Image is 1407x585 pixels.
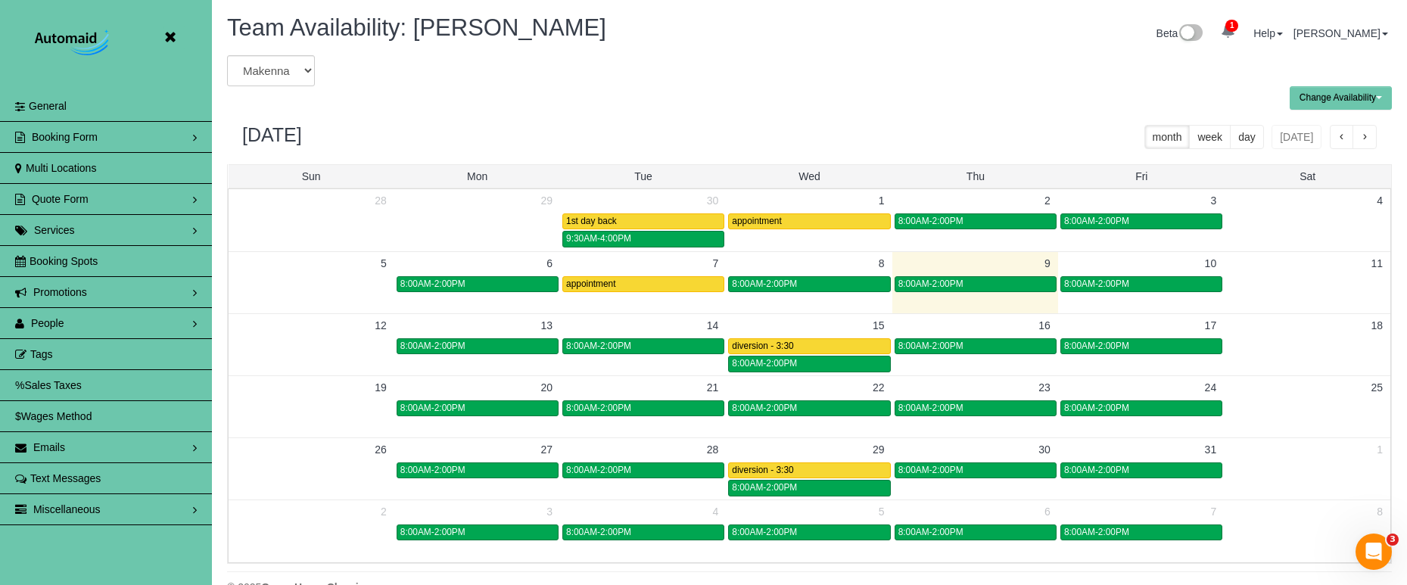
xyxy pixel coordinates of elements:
a: 21 [699,376,727,399]
a: 3 [539,500,560,523]
a: 2 [373,500,394,523]
span: 8:00AM-2:00PM [1064,527,1129,537]
span: 8:00AM-2:00PM [566,403,631,413]
span: 8:00AM-2:00PM [400,278,465,289]
span: Booking Form [32,131,98,143]
span: 8:00AM-2:00PM [1064,216,1129,226]
span: Text Messages [30,472,101,484]
a: 8 [1369,500,1390,523]
a: 7 [705,252,727,275]
span: Emails [33,441,65,453]
span: Services [34,224,75,236]
a: 8 [871,252,892,275]
button: week [1189,125,1231,149]
span: 8:00AM-2:00PM [898,527,963,537]
a: 29 [865,438,892,461]
a: 16 [1031,314,1058,337]
a: 13 [533,314,560,337]
span: Sat [1300,170,1315,182]
span: Wages Method [21,410,92,422]
a: 5 [373,252,394,275]
a: 19 [367,376,394,399]
span: General [29,100,67,112]
a: 15 [865,314,892,337]
a: 18 [1363,314,1390,337]
a: 24 [1197,376,1225,399]
span: 8:00AM-2:00PM [566,465,631,475]
span: Team Availability: [PERSON_NAME] [227,14,606,41]
button: month [1144,125,1191,149]
a: Help [1253,27,1283,39]
a: 12 [367,314,394,337]
a: 5 [871,500,892,523]
span: 8:00AM-2:00PM [898,403,963,413]
span: 8:00AM-2:00PM [1064,278,1129,289]
a: 31 [1197,438,1225,461]
span: 8:00AM-2:00PM [566,527,631,537]
a: 28 [699,438,727,461]
span: 8:00AM-2:00PM [732,358,797,369]
span: Fri [1135,170,1147,182]
span: 8:00AM-2:00PM [898,465,963,475]
a: 6 [1037,500,1058,523]
span: 8:00AM-2:00PM [1064,465,1129,475]
span: 8:00AM-2:00PM [732,482,797,493]
button: Change Availability [1290,86,1392,110]
span: diversion - 3:30 [732,341,793,351]
span: appointment [732,216,781,226]
span: Quote Form [32,193,89,205]
span: 1 [1225,20,1238,32]
a: 3 [1203,189,1224,212]
span: Tags [30,348,53,360]
span: 8:00AM-2:00PM [898,216,963,226]
span: appointment [566,278,615,289]
span: 8:00AM-2:00PM [1064,403,1129,413]
a: 23 [1031,376,1058,399]
span: 8:00AM-2:00PM [566,341,631,351]
a: 1 [1213,15,1243,48]
a: 14 [699,314,727,337]
iframe: Intercom live chat [1356,534,1392,570]
span: Thu [967,170,985,182]
img: Automaid Logo [26,26,121,61]
a: 11 [1363,252,1390,275]
a: 1 [1369,438,1390,461]
h2: [DATE] [242,125,302,146]
a: 22 [865,376,892,399]
span: Sales Taxes [24,379,81,391]
a: 6 [539,252,560,275]
button: [DATE] [1272,125,1321,149]
a: 10 [1197,252,1225,275]
a: 7 [1203,500,1224,523]
a: 25 [1363,376,1390,399]
a: 30 [1031,438,1058,461]
span: Tue [634,170,652,182]
a: [PERSON_NAME] [1293,27,1388,39]
button: day [1230,125,1264,149]
span: 1st day back [566,216,617,226]
span: 3 [1387,534,1399,546]
a: Beta [1156,27,1203,39]
span: diversion - 3:30 [732,465,793,475]
a: 9 [1037,252,1058,275]
a: 4 [1369,189,1390,212]
a: 28 [367,189,394,212]
span: Promotions [33,286,87,298]
span: 8:00AM-2:00PM [400,341,465,351]
a: 4 [705,500,727,523]
span: 8:00AM-2:00PM [732,527,797,537]
a: 20 [533,376,560,399]
a: 17 [1197,314,1225,337]
span: Miscellaneous [33,503,101,515]
span: 8:00AM-2:00PM [898,278,963,289]
span: Mon [467,170,487,182]
span: 8:00AM-2:00PM [400,465,465,475]
span: Booking Spots [30,255,98,267]
span: 8:00AM-2:00PM [732,403,797,413]
span: 8:00AM-2:00PM [400,403,465,413]
span: 8:00AM-2:00PM [898,341,963,351]
span: People [31,317,64,329]
a: 1 [871,189,892,212]
a: 2 [1037,189,1058,212]
span: 8:00AM-2:00PM [1064,341,1129,351]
